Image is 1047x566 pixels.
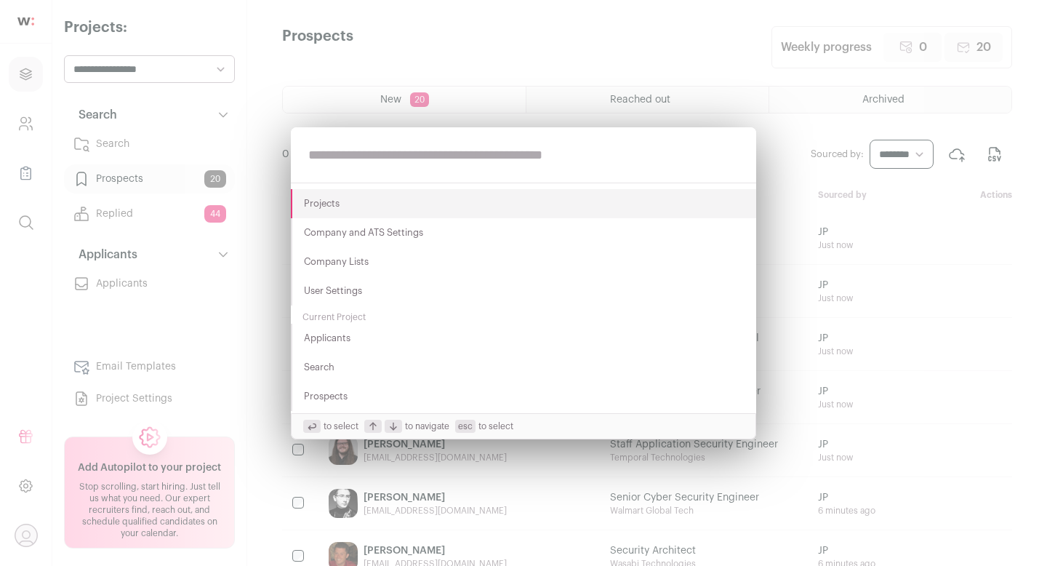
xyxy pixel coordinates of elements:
[291,353,756,382] button: Search
[291,276,756,306] button: User Settings
[364,420,449,433] span: to navigate
[291,247,756,276] button: Company Lists
[291,382,756,411] button: Prospects
[455,420,513,433] span: to select
[303,420,358,433] span: to select
[291,218,756,247] button: Company and ATS Settings
[291,324,756,353] button: Applicants
[455,420,476,433] span: esc
[291,189,756,218] button: Projects
[291,306,756,324] div: Current Project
